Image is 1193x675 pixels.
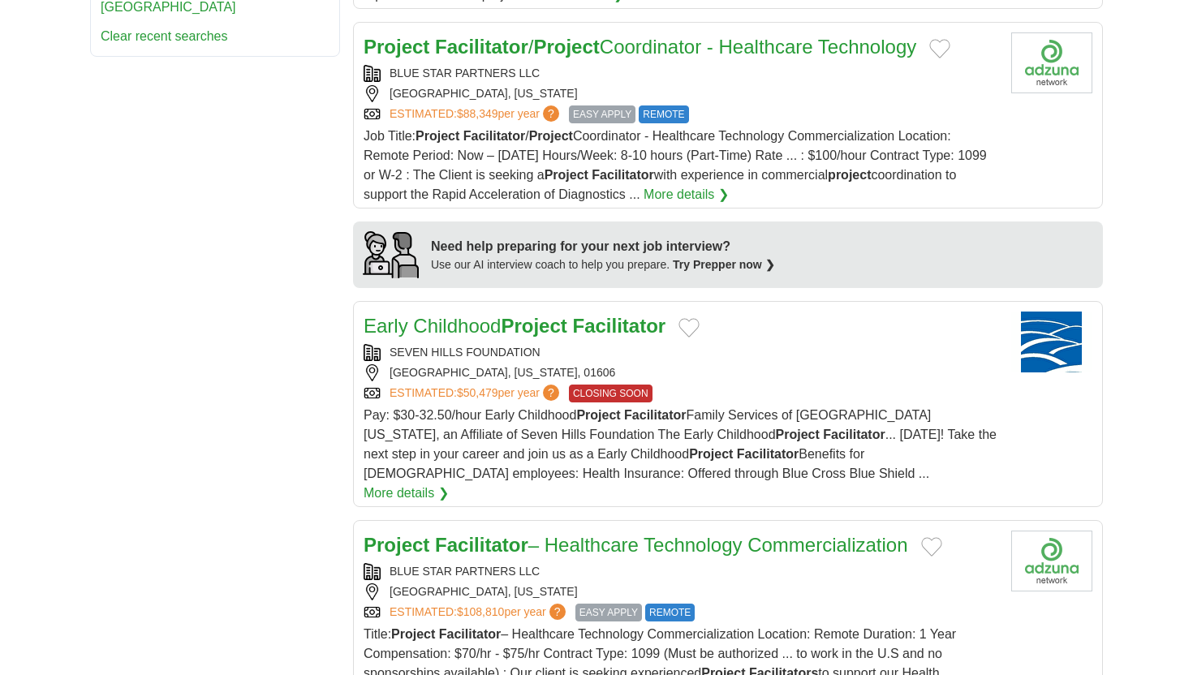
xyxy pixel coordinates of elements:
[390,346,541,359] a: SEVEN HILLS FOUNDATION
[435,36,528,58] strong: Facilitator
[644,185,729,204] a: More details ❯
[1011,531,1092,591] img: Company logo
[673,258,775,271] a: Try Prepper now ❯
[457,605,504,618] span: $108,810
[575,604,642,621] span: EASY APPLY
[549,604,566,620] span: ?
[364,534,429,556] strong: Project
[737,447,799,461] strong: Facilitator
[431,237,775,256] div: Need help preparing for your next job interview?
[569,385,652,402] span: CLOSING SOON
[529,129,573,143] strong: Project
[457,107,498,120] span: $88,349
[533,36,599,58] strong: Project
[828,168,871,182] strong: project
[364,315,665,337] a: Early ChildhoodProject Facilitator
[364,408,997,480] span: Pay: $30-32.50/hour Early Childhood Family Services of [GEOGRAPHIC_DATA][US_STATE], an Affiliate ...
[390,105,562,123] a: ESTIMATED:$88,349per year?
[576,408,620,422] strong: Project
[1011,32,1092,93] img: Company logo
[569,105,635,123] span: EASY APPLY
[929,39,950,58] button: Add to favorite jobs
[776,428,820,441] strong: Project
[1011,312,1092,372] img: Seven Hills Foundation logo
[364,364,998,381] div: [GEOGRAPHIC_DATA], [US_STATE], 01606
[416,129,459,143] strong: Project
[364,583,998,600] div: [GEOGRAPHIC_DATA], [US_STATE]
[391,627,435,641] strong: Project
[364,85,998,102] div: [GEOGRAPHIC_DATA], [US_STATE]
[390,604,569,621] a: ESTIMATED:$108,810per year?
[543,105,559,122] span: ?
[364,534,908,556] a: Project Facilitator– Healthcare Technology Commercialization
[645,604,695,621] span: REMOTE
[390,385,562,402] a: ESTIMATED:$50,479per year?
[572,315,665,337] strong: Facilitator
[457,386,498,399] span: $50,479
[364,484,449,503] a: More details ❯
[545,168,588,182] strong: Project
[501,315,566,337] strong: Project
[364,65,998,82] div: BLUE STAR PARTNERS LLC
[435,534,528,556] strong: Facilitator
[592,168,653,182] strong: Facilitator
[431,256,775,273] div: Use our AI interview coach to help you prepare.
[364,36,429,58] strong: Project
[463,129,525,143] strong: Facilitator
[364,129,987,201] span: Job Title: / Coordinator - Healthcare Technology Commercialization Location: Remote Period: Now –...
[639,105,688,123] span: REMOTE
[101,29,228,43] a: Clear recent searches
[364,563,998,580] div: BLUE STAR PARTNERS LLC
[624,408,686,422] strong: Facilitator
[364,36,916,58] a: Project Facilitator/ProjectCoordinator - Healthcare Technology
[689,447,733,461] strong: Project
[439,627,501,641] strong: Facilitator
[543,385,559,401] span: ?
[823,428,885,441] strong: Facilitator
[921,537,942,557] button: Add to favorite jobs
[678,318,700,337] button: Add to favorite jobs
